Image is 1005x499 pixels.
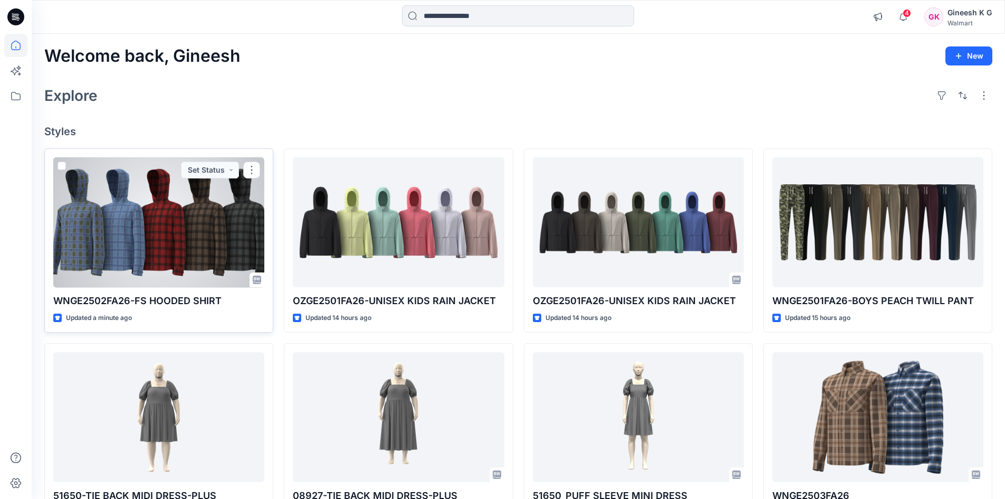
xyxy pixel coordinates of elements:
[533,294,744,308] p: OZGE2501FA26-UNISEX KIDS RAIN JACKET
[44,46,241,66] h2: Welcome back, Gineesh
[66,313,132,324] p: Updated a minute ago
[533,157,744,288] a: OZGE2501FA26-UNISEX KIDS RAIN JACKET
[53,352,264,483] a: 51650-TIE BACK MIDI DRESS-PLUS
[44,125,992,138] h4: Styles
[53,294,264,308] p: WNGE2502FA26-FS HOODED SHIRT
[44,87,98,104] h2: Explore
[947,19,992,27] div: Walmart
[903,9,911,17] span: 4
[53,157,264,288] a: WNGE2502FA26-FS HOODED SHIRT
[785,313,850,324] p: Updated 15 hours ago
[305,313,371,324] p: Updated 14 hours ago
[772,157,983,288] a: WNGE2501FA26-BOYS PEACH TWILL PANT
[293,294,504,308] p: OZGE2501FA26-UNISEX KIDS RAIN JACKET
[293,352,504,483] a: 08927-TIE BACK MIDI DRESS-PLUS
[772,352,983,483] a: WNGE2503FA26
[945,46,992,65] button: New
[545,313,611,324] p: Updated 14 hours ago
[772,294,983,308] p: WNGE2501FA26-BOYS PEACH TWILL PANT
[924,7,943,26] div: GK
[293,157,504,288] a: OZGE2501FA26-UNISEX KIDS RAIN JACKET
[533,352,744,483] a: 51650_PUFF SLEEVE MINI DRESS
[947,6,992,19] div: Gineesh K G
